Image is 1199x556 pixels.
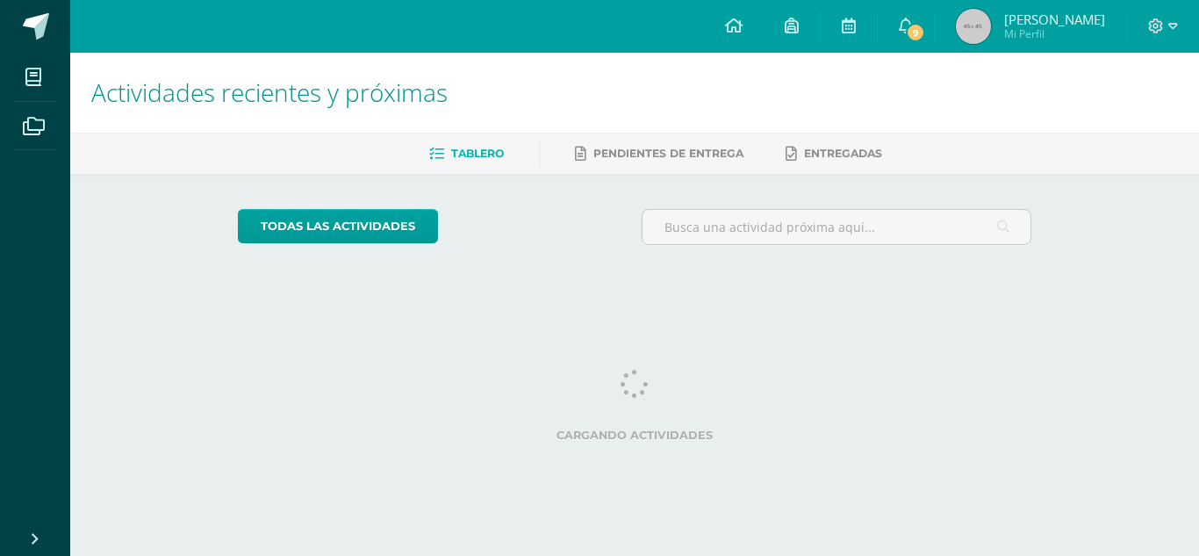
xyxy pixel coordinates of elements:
[786,140,882,168] a: Entregadas
[429,140,504,168] a: Tablero
[238,209,438,243] a: todas las Actividades
[956,9,991,44] img: 45x45
[451,147,504,160] span: Tablero
[91,76,448,109] span: Actividades recientes y próximas
[575,140,743,168] a: Pendientes de entrega
[1004,11,1105,28] span: [PERSON_NAME]
[906,23,925,42] span: 9
[1004,26,1105,41] span: Mi Perfil
[593,147,743,160] span: Pendientes de entrega
[643,210,1031,244] input: Busca una actividad próxima aquí...
[238,429,1032,442] label: Cargando actividades
[804,147,882,160] span: Entregadas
